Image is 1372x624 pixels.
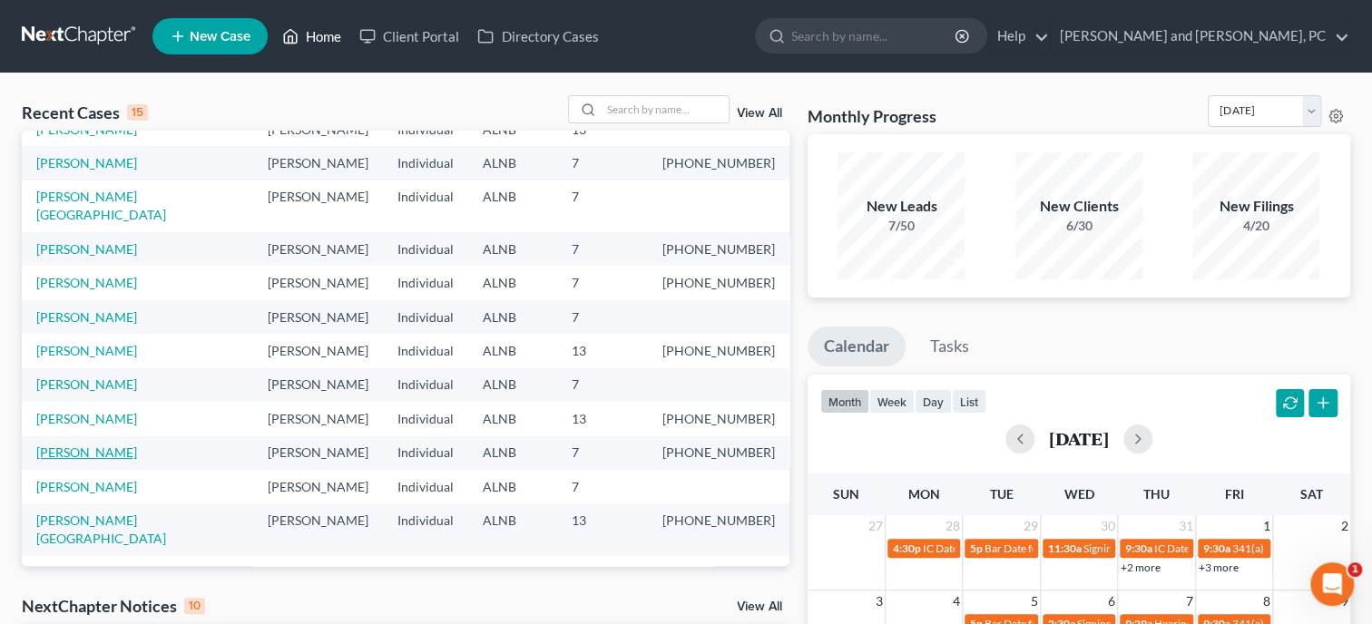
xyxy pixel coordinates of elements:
[1192,196,1319,217] div: New Filings
[383,180,468,232] td: Individual
[557,470,648,503] td: 7
[468,146,557,180] td: ALNB
[1051,20,1349,53] a: [PERSON_NAME] and [PERSON_NAME], PC
[253,300,383,334] td: [PERSON_NAME]
[22,595,205,617] div: NextChapter Notices
[838,217,965,235] div: 7/50
[557,556,648,590] td: 13
[383,334,468,367] td: Individual
[468,436,557,470] td: ALNB
[36,444,137,460] a: [PERSON_NAME]
[1125,541,1152,555] span: 9:30a
[36,512,166,546] a: [PERSON_NAME][GEOGRAPHIC_DATA]
[1192,217,1319,235] div: 4/20
[648,436,789,470] td: [PHONE_NUMBER]
[127,104,148,121] div: 15
[1339,515,1350,537] span: 2
[383,232,468,266] td: Individual
[1029,590,1040,612] span: 5
[468,180,557,232] td: ALNB
[253,232,383,266] td: [PERSON_NAME]
[36,376,137,392] a: [PERSON_NAME]
[253,470,383,503] td: [PERSON_NAME]
[36,343,137,358] a: [PERSON_NAME]
[383,146,468,180] td: Individual
[468,402,557,435] td: ALNB
[468,556,557,590] td: ALNB
[190,30,250,44] span: New Case
[557,436,648,470] td: 7
[468,334,557,367] td: ALNB
[951,590,962,612] span: 4
[184,598,205,614] div: 10
[833,486,859,502] span: Sun
[557,503,648,555] td: 13
[1177,515,1195,537] span: 31
[1015,217,1142,235] div: 6/30
[648,232,789,266] td: [PHONE_NUMBER]
[557,368,648,402] td: 7
[893,541,921,555] span: 4:30p
[985,541,1130,555] span: Bar Date for [PERSON_NAME]
[1049,429,1109,448] h2: [DATE]
[383,368,468,402] td: Individual
[1203,541,1230,555] span: 9:30a
[874,590,885,612] span: 3
[907,486,939,502] span: Mon
[383,266,468,299] td: Individual
[1083,541,1246,555] span: Signing Date for [PERSON_NAME]
[383,503,468,555] td: Individual
[1184,590,1195,612] span: 7
[468,232,557,266] td: ALNB
[1261,590,1272,612] span: 8
[808,327,906,366] a: Calendar
[648,146,789,180] td: [PHONE_NUMBER]
[1261,515,1272,537] span: 1
[36,155,137,171] a: [PERSON_NAME]
[557,232,648,266] td: 7
[557,180,648,232] td: 7
[36,564,137,580] a: [PERSON_NAME]
[970,541,983,555] span: 5p
[952,389,986,414] button: list
[468,266,557,299] td: ALNB
[253,503,383,555] td: [PERSON_NAME]
[1015,196,1142,217] div: New Clients
[36,411,137,426] a: [PERSON_NAME]
[648,334,789,367] td: [PHONE_NUMBER]
[648,266,789,299] td: [PHONE_NUMBER]
[791,19,957,53] input: Search by name...
[648,503,789,555] td: [PHONE_NUMBER]
[468,470,557,503] td: ALNB
[914,327,985,366] a: Tasks
[557,266,648,299] td: 7
[22,102,148,123] div: Recent Cases
[36,241,137,257] a: [PERSON_NAME]
[737,107,782,120] a: View All
[36,309,137,325] a: [PERSON_NAME]
[838,196,965,217] div: New Leads
[383,300,468,334] td: Individual
[383,556,468,590] td: Individual
[1224,486,1243,502] span: Fri
[36,275,137,290] a: [PERSON_NAME]
[915,389,952,414] button: day
[468,20,607,53] a: Directory Cases
[383,402,468,435] td: Individual
[648,402,789,435] td: [PHONE_NUMBER]
[1048,541,1082,555] span: 11:30a
[1022,515,1040,537] span: 29
[350,20,468,53] a: Client Portal
[944,515,962,537] span: 28
[253,402,383,435] td: [PERSON_NAME]
[1099,515,1117,537] span: 30
[1300,486,1323,502] span: Sat
[36,189,166,222] a: [PERSON_NAME][GEOGRAPHIC_DATA]
[648,556,789,590] td: [PHONE_NUMBER]
[253,556,383,590] td: [PERSON_NAME]
[557,300,648,334] td: 7
[1143,486,1170,502] span: Thu
[557,146,648,180] td: 7
[557,334,648,367] td: 13
[273,20,350,53] a: Home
